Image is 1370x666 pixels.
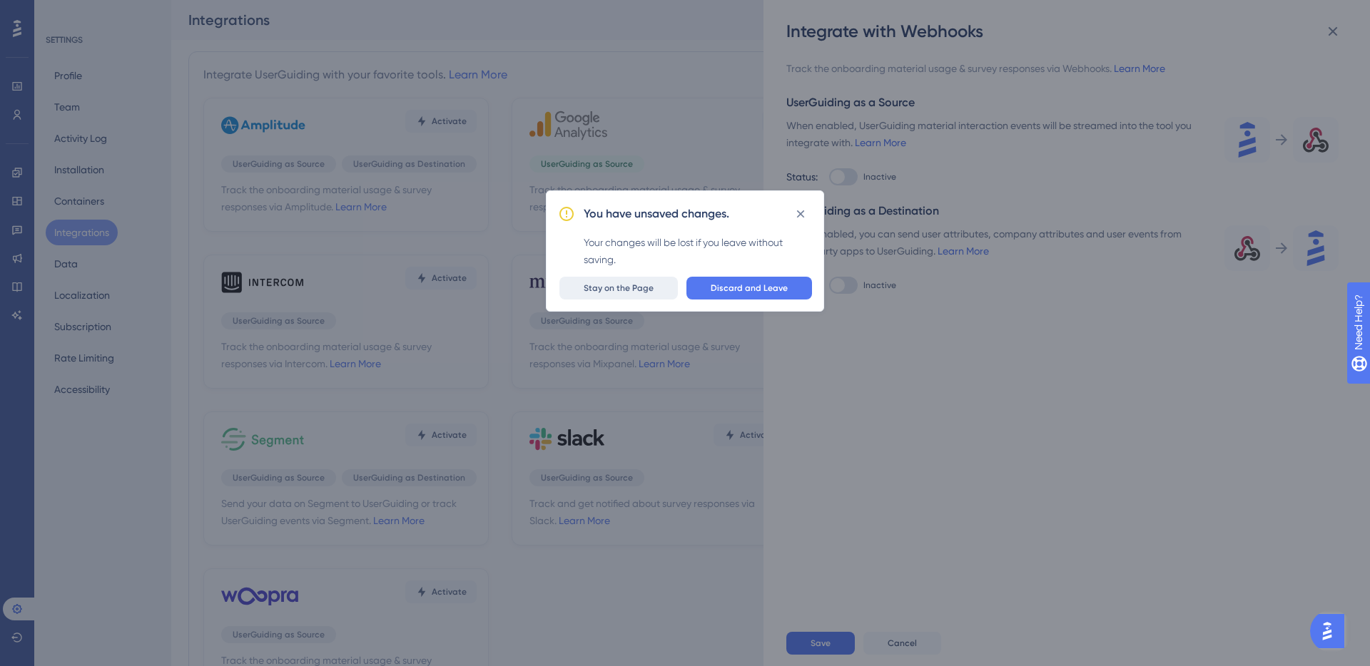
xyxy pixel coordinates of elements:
[1310,610,1353,652] iframe: UserGuiding AI Assistant Launcher
[711,282,788,294] span: Discard and Leave
[584,234,812,268] div: Your changes will be lost if you leave without saving.
[34,4,89,21] span: Need Help?
[584,282,654,294] span: Stay on the Page
[584,205,729,222] h2: You have unsaved changes.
